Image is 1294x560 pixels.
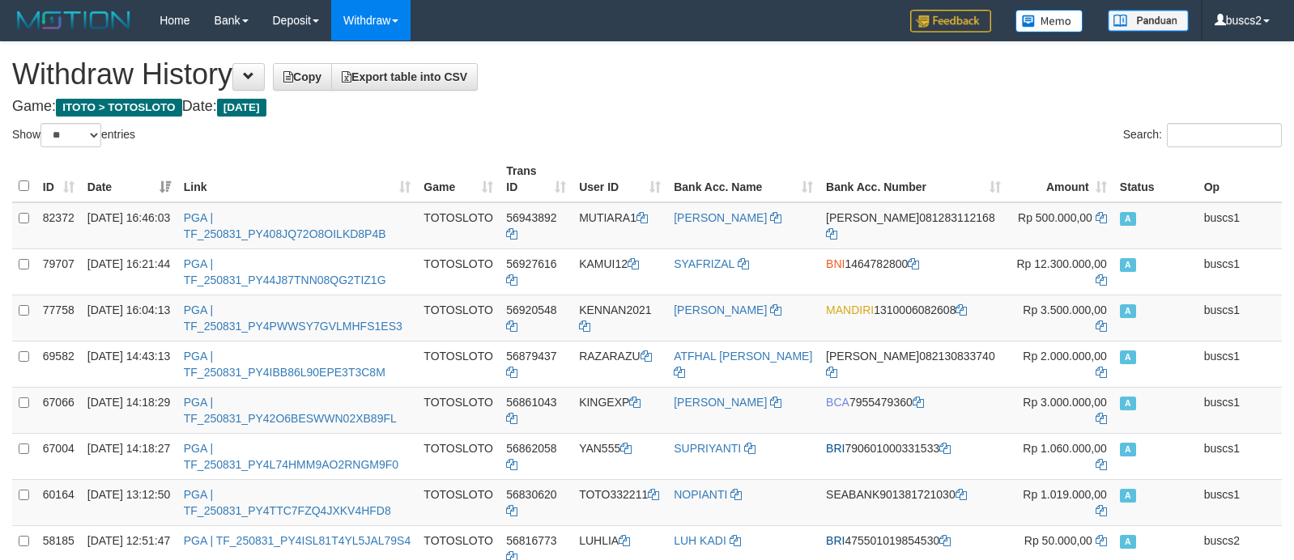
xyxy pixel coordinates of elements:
span: Rp 3.500.000,00 [1023,303,1107,316]
a: Export table into CSV [331,63,478,91]
td: [DATE] 14:18:27 [81,433,177,479]
td: 56879437 [500,341,573,387]
td: 56861043 [500,387,573,433]
select: Showentries [40,123,101,147]
span: Approved - Marked by buscs1 [1120,397,1136,410]
span: Approved - Marked by buscs1 [1120,489,1136,503]
td: buscs1 [1198,202,1282,249]
img: panduan.png [1108,10,1189,32]
th: Game: activate to sort column ascending [417,156,500,202]
td: 82372 [36,202,81,249]
span: Rp 12.300.000,00 [1016,257,1106,270]
td: 7955479360 [819,387,1007,433]
td: 1310006082608 [819,295,1007,341]
td: TOTOSLOTO [417,202,500,249]
td: 082130833740 [819,341,1007,387]
td: TOTOSLOTO [417,479,500,525]
a: PGA | TF_250831_PY4ISL81T4YL5JAL79S4 [184,534,411,547]
span: Export table into CSV [342,70,467,83]
td: KENNAN2021 [573,295,667,341]
td: buscs1 [1198,387,1282,433]
label: Show entries [12,123,135,147]
span: Rp 50.000,00 [1024,534,1092,547]
span: Approved - Marked by buscs1 [1120,443,1136,456]
td: 56830620 [500,479,573,525]
span: SEABANK [826,488,879,501]
td: 60164 [36,479,81,525]
th: Trans ID: activate to sort column ascending [500,156,573,202]
td: TOTOSLOTO [417,387,500,433]
span: MANDIRI [826,303,874,316]
span: Approved - Marked by buscs1 [1120,212,1136,226]
span: BCA [826,396,849,409]
a: PGA | TF_250831_PY4L74HMM9AO2RNGM9F0 [184,442,398,471]
td: TOTO332211 [573,479,667,525]
td: KINGEXP [573,387,667,433]
a: PGA | TF_250831_PY408JQ72O8OILKD8P4B [184,211,386,240]
span: Copy [283,70,321,83]
a: PGA | TF_250831_PY42O6BESWWN02XB89FL [184,396,397,425]
a: PGA | TF_250831_PY4IBB86L90EPE3T3C8M [184,350,385,379]
td: 69582 [36,341,81,387]
th: Bank Acc. Name: activate to sort column ascending [667,156,819,202]
span: Approved - Marked by buscs1 [1120,350,1136,364]
td: [DATE] 16:46:03 [81,202,177,249]
td: 901381721030 [819,479,1007,525]
span: Rp 500.000,00 [1018,211,1092,224]
td: buscs1 [1198,248,1282,295]
img: Feedback.jpg [910,10,991,32]
input: Search: [1167,123,1282,147]
a: PGA | TF_250831_PY4PWWSY7GVLMHFS1ES3 [184,303,402,333]
img: MOTION_logo.png [12,8,135,32]
span: BRI [826,534,845,547]
a: SYAFRIZAL [674,257,734,270]
th: Op [1198,156,1282,202]
span: [PERSON_NAME] [826,350,919,363]
td: 1464782800 [819,248,1007,295]
td: 56927616 [500,248,573,295]
span: ITOTO > TOTOSLOTO [56,99,182,117]
td: TOTOSLOTO [417,295,500,341]
span: Rp 2.000.000,00 [1023,350,1107,363]
a: [PERSON_NAME] [674,396,767,409]
th: Date: activate to sort column ascending [81,156,177,202]
td: TOTOSLOTO [417,341,500,387]
a: [PERSON_NAME] [674,303,767,316]
td: [DATE] 14:18:29 [81,387,177,433]
img: Button%20Memo.svg [1015,10,1083,32]
td: 081283112168 [819,202,1007,249]
td: 56943892 [500,202,573,249]
th: Bank Acc. Number: activate to sort column ascending [819,156,1007,202]
td: buscs1 [1198,479,1282,525]
span: [PERSON_NAME] [826,211,919,224]
th: Amount: activate to sort column ascending [1007,156,1113,202]
td: [DATE] 13:12:50 [81,479,177,525]
td: RAZARAZU [573,341,667,387]
td: KAMUI12 [573,248,667,295]
td: [DATE] 14:43:13 [81,341,177,387]
a: [PERSON_NAME] [674,211,767,224]
td: YAN555 [573,433,667,479]
td: [DATE] 16:04:13 [81,295,177,341]
a: SUPRIYANTI [674,442,741,455]
span: Rp 1.019.000,00 [1023,488,1107,501]
td: TOTOSLOTO [417,433,500,479]
td: 79707 [36,248,81,295]
span: BNI [826,257,845,270]
span: Approved - Marked by buscs1 [1120,304,1136,318]
th: Status [1113,156,1198,202]
td: 67004 [36,433,81,479]
td: buscs1 [1198,433,1282,479]
h4: Game: Date: [12,99,1282,115]
span: Rp 1.060.000,00 [1023,442,1107,455]
span: Approved - Marked by buscs1 [1120,258,1136,272]
td: buscs1 [1198,341,1282,387]
label: Search: [1123,123,1282,147]
a: ATFHAL [PERSON_NAME] [674,350,812,363]
a: LUH KADI [674,534,726,547]
td: 56862058 [500,433,573,479]
span: Rp 3.000.000,00 [1023,396,1107,409]
td: 790601000331533 [819,433,1007,479]
td: TOTOSLOTO [417,248,500,295]
span: Approved - Marked by buscs2 [1120,535,1136,549]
